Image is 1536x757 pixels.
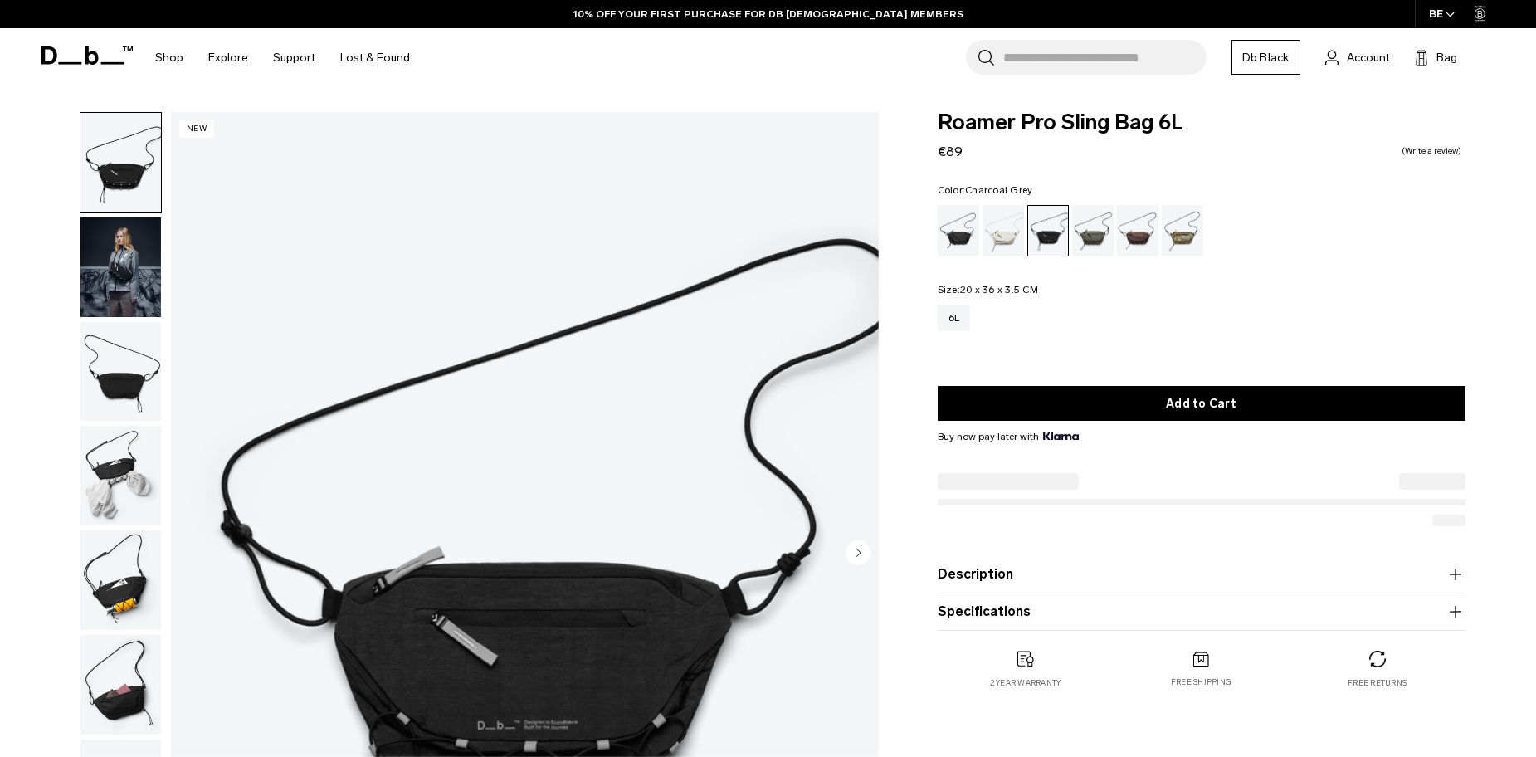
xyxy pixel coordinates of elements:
span: Bag [1436,49,1457,66]
img: Roamer Pro Sling Bag 6L Charcoal Grey [80,217,161,317]
img: Roamer Pro Sling Bag 6L Charcoal Grey [80,426,161,525]
a: 10% OFF YOUR FIRST PURCHASE FOR DB [DEMOGRAPHIC_DATA] MEMBERS [573,7,963,22]
button: Roamer Pro Sling Bag 6L Charcoal Grey [80,112,162,213]
a: Forest Green [1072,205,1114,256]
span: Charcoal Grey [965,184,1032,196]
legend: Color: [938,185,1033,195]
p: New [179,120,215,138]
p: Free returns [1348,677,1407,689]
button: Bag [1415,47,1457,67]
button: Roamer Pro Sling Bag 6L Charcoal Grey [80,321,162,422]
button: Next slide [846,540,870,568]
a: Charcoal Grey [1027,205,1069,256]
button: Specifications [938,602,1465,622]
a: Black Out [938,205,979,256]
span: Account [1347,49,1390,66]
a: Shop [155,28,183,87]
img: {"height" => 20, "alt" => "Klarna"} [1043,432,1079,440]
span: €89 [938,144,963,159]
a: Write a review [1402,147,1461,155]
a: 6L [938,305,971,331]
button: Description [938,564,1465,584]
button: Roamer Pro Sling Bag 6L Charcoal Grey [80,217,162,318]
a: Db Black [1231,40,1300,75]
legend: Size: [938,285,1038,295]
a: Support [273,28,315,87]
a: Db x Beyond Medals [1162,205,1203,256]
button: Add to Cart [938,386,1465,421]
a: Oatmilk [983,205,1024,256]
img: Roamer Pro Sling Bag 6L Charcoal Grey [80,635,161,735]
span: 20 x 36 x 3.5 CM [960,284,1038,295]
button: Roamer Pro Sling Bag 6L Charcoal Grey [80,634,162,735]
a: Homegrown with Lu [1117,205,1158,256]
span: Roamer Pro Sling Bag 6L [938,112,1465,134]
img: Roamer Pro Sling Bag 6L Charcoal Grey [80,322,161,422]
p: 2 year warranty [990,677,1061,689]
span: Buy now pay later with [938,429,1079,444]
img: Roamer Pro Sling Bag 6L Charcoal Grey [80,530,161,630]
a: Explore [208,28,248,87]
button: Roamer Pro Sling Bag 6L Charcoal Grey [80,425,162,526]
nav: Main Navigation [143,28,422,87]
a: Account [1325,47,1390,67]
img: Roamer Pro Sling Bag 6L Charcoal Grey [80,113,161,212]
p: Free shipping [1171,676,1231,688]
a: Lost & Found [340,28,410,87]
button: Roamer Pro Sling Bag 6L Charcoal Grey [80,530,162,631]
